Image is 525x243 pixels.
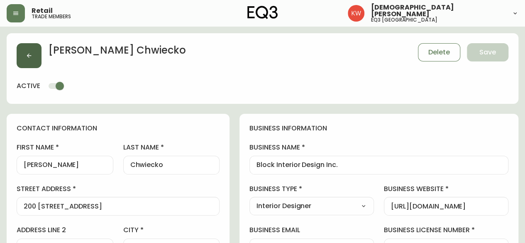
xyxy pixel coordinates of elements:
[32,14,71,19] h5: trade members
[32,7,53,14] span: Retail
[17,124,220,133] h4: contact information
[17,184,220,194] label: street address
[391,202,501,210] input: https://www.designshop.com
[17,81,40,91] h4: active
[418,43,460,61] button: Delete
[428,48,450,57] span: Delete
[249,124,508,133] h4: business information
[249,226,374,235] label: business email
[384,184,508,194] label: business website
[249,143,508,152] label: business name
[123,143,220,152] label: last name
[48,43,186,61] h2: [PERSON_NAME] Chwiecko
[17,143,113,152] label: first name
[123,226,220,235] label: city
[371,17,437,22] h5: eq3 [GEOGRAPHIC_DATA]
[384,226,508,235] label: business license number
[17,226,113,235] label: address line 2
[249,184,374,194] label: business type
[348,5,364,22] img: f33162b67396b0982c40ce2a87247151
[371,4,505,17] span: [DEMOGRAPHIC_DATA][PERSON_NAME]
[247,6,278,19] img: logo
